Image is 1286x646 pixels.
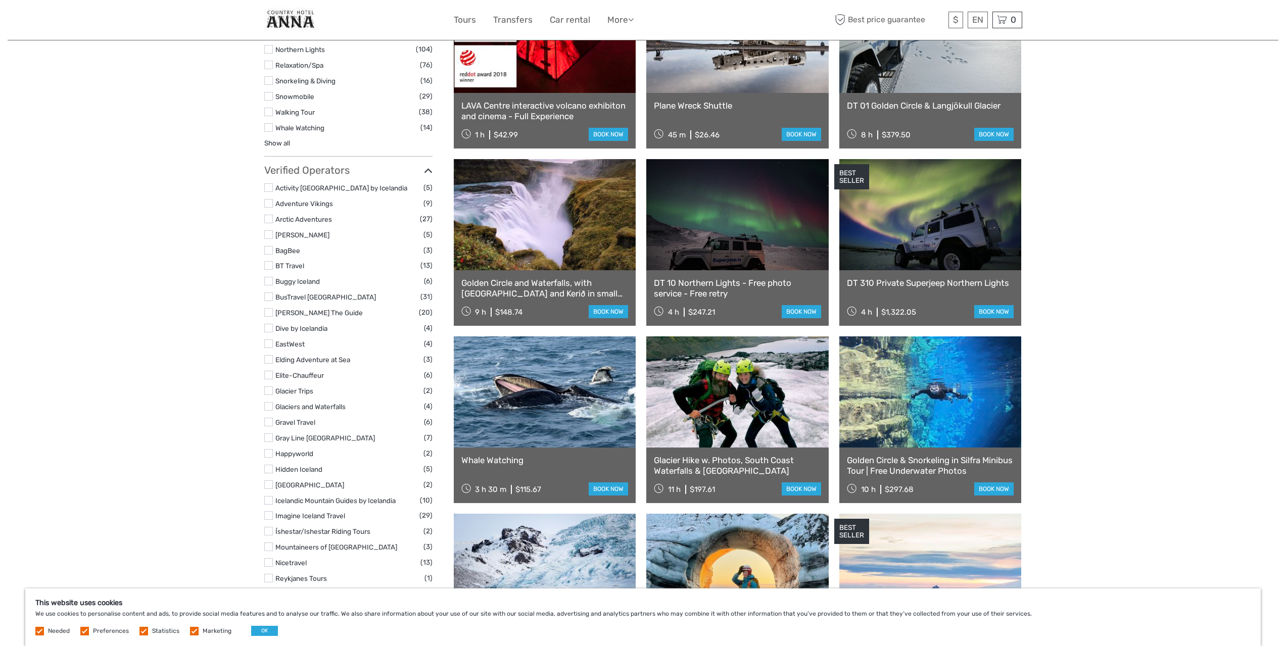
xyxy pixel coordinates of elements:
[782,305,821,318] a: book now
[419,90,433,102] span: (29)
[589,128,628,141] a: book now
[416,43,433,55] span: (104)
[275,574,327,582] a: Reykjanes Tours
[264,164,433,176] h3: Verified Operators
[834,164,869,189] div: BEST SELLER
[275,277,320,285] a: Buggy Iceland
[420,75,433,86] span: (16)
[782,128,821,141] a: book now
[423,448,433,459] span: (2)
[424,369,433,381] span: (6)
[275,231,329,239] a: [PERSON_NAME]
[275,371,324,379] a: Elite-Chauffeur
[589,482,628,495] a: book now
[882,130,911,139] div: $379.50
[264,8,317,32] img: 371-806269e4-5160-4dbc-9afb-73a9729e58ef_logo_small.jpg
[275,512,345,520] a: Imagine Iceland Travel
[493,13,533,27] a: Transfers
[974,305,1014,318] a: book now
[1009,15,1018,25] span: 0
[424,338,433,350] span: (4)
[275,215,332,223] a: Arctic Adventures
[203,627,231,635] label: Marketing
[275,45,325,54] a: Northern Lights
[275,184,407,192] a: Activity [GEOGRAPHIC_DATA] by Icelandia
[782,482,821,495] a: book now
[690,485,715,494] div: $197.61
[589,305,628,318] a: book now
[847,101,1014,111] a: DT 01 Golden Circle & Langjökull Glacier
[420,122,433,133] span: (14)
[423,197,433,209] span: (9)
[424,432,433,443] span: (7)
[953,15,959,25] span: $
[695,130,720,139] div: $26.46
[275,434,375,442] a: Gray Line [GEOGRAPHIC_DATA]
[93,627,129,635] label: Preferences
[275,481,344,489] a: [GEOGRAPHIC_DATA]
[275,496,396,505] a: Icelandic Mountain Guides by Icelandia
[275,309,363,317] a: [PERSON_NAME] The Guide
[420,213,433,225] span: (27)
[275,340,305,348] a: EastWest
[275,108,315,116] a: Walking Tour
[424,401,433,412] span: (4)
[974,128,1014,141] a: book now
[461,455,629,465] a: Whale Watching
[423,354,433,365] span: (3)
[424,416,433,428] span: (6)
[475,308,486,317] span: 9 h
[423,229,433,240] span: (5)
[419,106,433,118] span: (38)
[275,200,333,208] a: Adventure Vikings
[275,543,397,551] a: Mountaineers of [GEOGRAPHIC_DATA]
[275,262,304,270] a: BT Travel
[833,12,946,28] span: Best price guarantee
[48,627,70,635] label: Needed
[419,307,433,318] span: (20)
[275,527,370,535] a: Íshestar/Ishestar Riding Tours
[861,485,876,494] span: 10 h
[885,485,914,494] div: $297.68
[968,12,988,28] div: EN
[424,322,433,334] span: (4)
[420,59,433,71] span: (76)
[275,450,313,458] a: Happyworld
[688,308,715,317] div: $247.21
[420,260,433,271] span: (13)
[25,588,1261,646] div: We use cookies to personalise content and ads, to provide social media features and to analyse ou...
[881,308,916,317] div: $1,322.05
[475,130,485,139] span: 1 h
[275,246,300,255] a: BagBee
[607,13,634,27] a: More
[275,403,346,411] a: Glaciers and Waterfalls
[420,557,433,568] span: (13)
[423,244,433,256] span: (3)
[847,455,1014,476] a: Golden Circle & Snorkeling in Silfra Minibus Tour | Free Underwater Photos
[861,308,872,317] span: 4 h
[35,599,1251,607] h5: This website uses cookies
[275,418,315,426] a: Gravel Travel
[454,13,476,27] a: Tours
[275,61,323,69] a: Relaxation/Spa
[974,482,1014,495] a: book now
[264,139,290,147] a: Show all
[424,275,433,287] span: (6)
[494,130,518,139] div: $42.99
[495,308,522,317] div: $148.74
[423,182,433,193] span: (5)
[275,293,376,301] a: BusTravel [GEOGRAPHIC_DATA]
[475,485,506,494] span: 3 h 30 m
[861,130,873,139] span: 8 h
[275,324,327,332] a: Dive by Icelandia
[668,485,681,494] span: 11 h
[424,572,433,584] span: (1)
[654,278,821,299] a: DT 10 Northern Lights - Free photo service - Free retry
[423,525,433,537] span: (2)
[251,626,278,636] button: OK
[550,13,590,27] a: Car rental
[275,77,336,85] a: Snorkeling & Diving
[275,92,314,101] a: Snowmobile
[515,485,541,494] div: $115.67
[654,101,821,111] a: Plane Wreck Shuttle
